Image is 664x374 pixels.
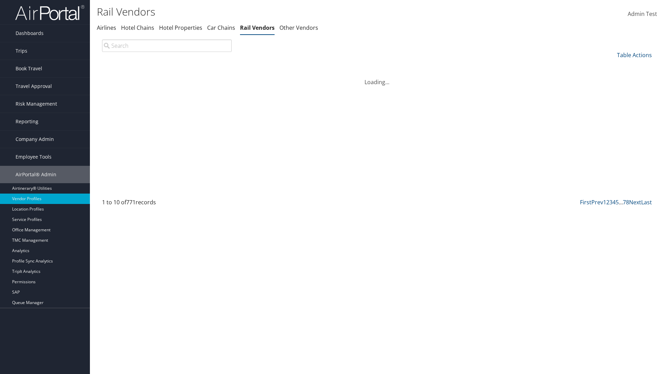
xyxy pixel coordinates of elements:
img: airportal-logo.png [15,5,84,21]
a: 2 [606,198,609,206]
a: Rail Vendors [240,24,275,32]
div: Loading... [97,70,657,86]
span: Employee Tools [16,148,52,166]
a: 78 [623,198,629,206]
a: Prev [591,198,603,206]
span: AirPortal® Admin [16,166,56,183]
a: 1 [603,198,606,206]
span: 771 [126,198,136,206]
a: Other Vendors [279,24,318,32]
span: Reporting [16,113,38,130]
span: … [619,198,623,206]
a: Next [629,198,641,206]
span: Dashboards [16,25,44,42]
a: Car Chains [207,24,235,32]
span: Company Admin [16,131,54,148]
input: Search [102,39,232,52]
span: Admin Test [628,10,657,18]
span: Trips [16,42,27,60]
span: Risk Management [16,95,57,113]
div: 1 to 10 of records [102,198,232,210]
a: Hotel Properties [159,24,202,32]
a: Admin Test [628,3,657,25]
a: 4 [612,198,616,206]
a: Hotel Chains [121,24,154,32]
a: Last [641,198,652,206]
a: 5 [616,198,619,206]
a: Airlines [97,24,116,32]
span: Book Travel [16,60,42,77]
a: First [580,198,591,206]
a: Table Actions [617,51,652,59]
a: 3 [609,198,612,206]
span: Travel Approval [16,78,52,95]
h1: Rail Vendors [97,5,470,19]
